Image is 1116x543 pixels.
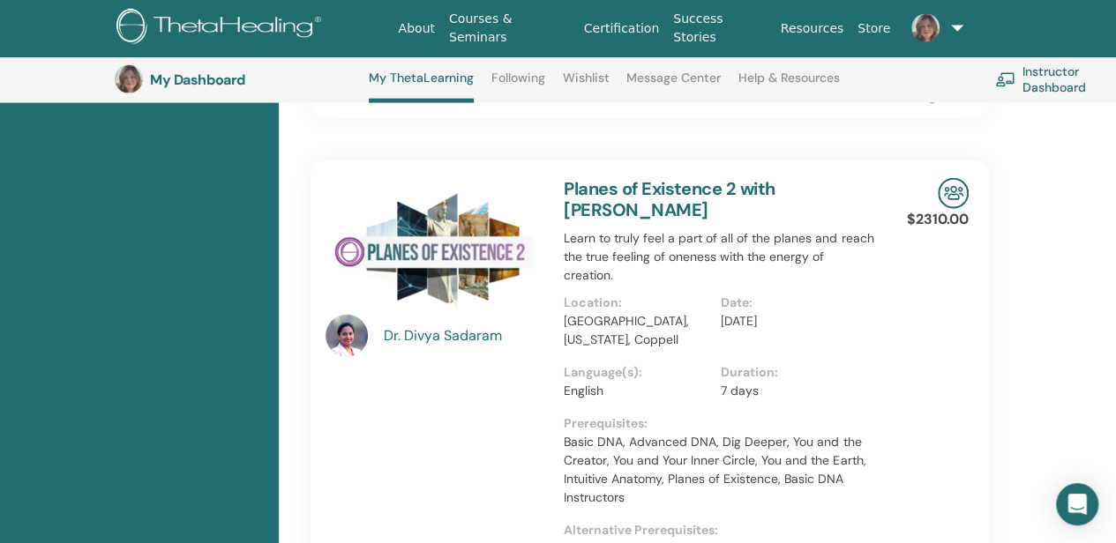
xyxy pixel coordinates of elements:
[564,294,709,312] p: Location :
[491,71,545,99] a: Following
[116,9,327,48] img: logo.png
[850,12,897,45] a: Store
[384,325,547,346] a: Dr. Divya Sadaram
[564,177,775,221] a: Planes of Existence 2 with [PERSON_NAME]
[564,363,709,382] p: Language(s) :
[442,3,577,54] a: Courses & Seminars
[115,65,143,93] img: default.jpg
[666,3,773,54] a: Success Stories
[1056,483,1098,525] div: Open Intercom Messenger
[738,71,840,99] a: Help & Resources
[721,363,866,382] p: Duration :
[326,315,368,357] img: default.jpg
[150,71,326,88] h3: My Dashboard
[774,12,851,45] a: Resources
[577,12,666,45] a: Certification
[721,294,866,312] p: Date :
[721,312,866,331] p: [DATE]
[564,229,877,285] p: Learn to truly feel a part of all of the planes and reach the true feeling of oneness with the en...
[721,382,866,400] p: 7 days
[911,14,940,42] img: default.jpg
[626,71,721,99] a: Message Center
[564,414,877,433] p: Prerequisites :
[564,382,709,400] p: English
[907,209,969,230] p: $2310.00
[995,72,1015,87] img: chalkboard-teacher.svg
[563,71,610,99] a: Wishlist
[326,178,543,320] img: Planes of Existence 2
[938,178,969,209] img: In-Person Seminar
[564,433,877,507] p: Basic DNA, Advanced DNA, Dig Deeper, You and the Creator, You and Your Inner Circle, You and the ...
[369,71,474,103] a: My ThetaLearning
[392,12,442,45] a: About
[564,521,877,539] p: Alternative Prerequisites :
[564,312,709,349] p: [GEOGRAPHIC_DATA], [US_STATE], Coppell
